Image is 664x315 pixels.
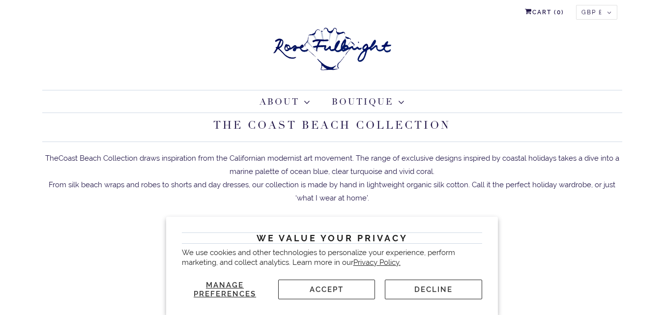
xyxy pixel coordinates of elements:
[260,95,310,109] a: About
[385,280,482,299] button: Decline
[42,113,622,142] h1: The Coast Beach Collection
[42,178,622,205] div: From silk beach wraps and robes to shorts and day dresses, our collection is made by hand in ligh...
[557,9,561,16] span: 0
[525,5,564,20] a: Cart (0)
[353,258,401,267] a: Privacy Policy.
[194,281,256,298] span: Manage preferences
[58,154,619,176] span: Coast Beach Collection draws inspiration from the Californian modernist art movement. The range o...
[576,5,617,20] button: GBP £
[278,280,375,299] button: Accept
[182,232,483,244] h2: We value your privacy
[332,95,404,109] a: Boutique
[182,280,268,299] button: Manage preferences
[182,248,483,267] p: We use cookies and other technologies to personalize your experience, perform marketing, and coll...
[45,154,58,163] span: The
